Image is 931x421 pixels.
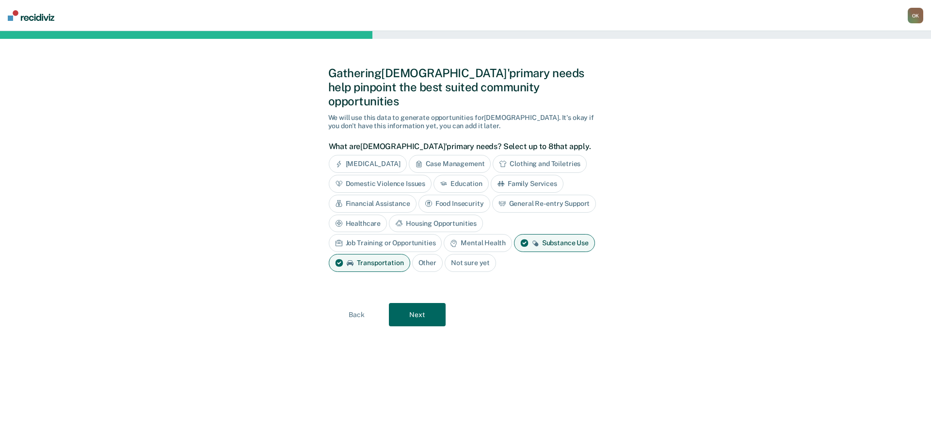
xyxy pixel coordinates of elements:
[329,215,387,233] div: Healthcare
[329,175,432,193] div: Domestic Violence Issues
[389,303,446,326] button: Next
[409,155,491,173] div: Case Management
[329,195,417,213] div: Financial Assistance
[329,234,442,252] div: Job Training or Opportunities
[444,234,512,252] div: Mental Health
[433,175,489,193] div: Education
[328,303,385,326] button: Back
[514,234,595,252] div: Substance Use
[491,175,563,193] div: Family Services
[908,8,923,23] button: OK
[329,142,598,151] label: What are [DEMOGRAPHIC_DATA]' primary needs? Select up to 8 that apply.
[908,8,923,23] div: O K
[329,155,407,173] div: [MEDICAL_DATA]
[418,195,490,213] div: Food Insecurity
[445,254,496,272] div: Not sure yet
[8,10,54,21] img: Recidiviz
[329,254,410,272] div: Transportation
[389,215,483,233] div: Housing Opportunities
[412,254,443,272] div: Other
[328,114,603,130] div: We will use this data to generate opportunities for [DEMOGRAPHIC_DATA] . It's okay if you don't h...
[492,195,596,213] div: General Re-entry Support
[493,155,587,173] div: Clothing and Toiletries
[328,66,603,108] div: Gathering [DEMOGRAPHIC_DATA]' primary needs help pinpoint the best suited community opportunities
